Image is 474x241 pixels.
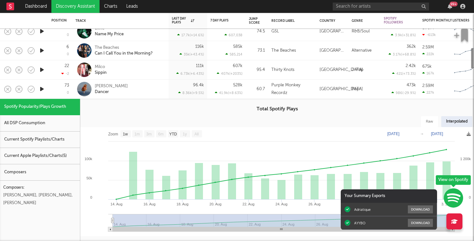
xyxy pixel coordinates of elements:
[178,91,204,95] div: 8.36k ( +9.5 % )
[169,132,177,136] text: YTD
[65,83,69,88] div: 73
[408,219,433,227] button: Download
[389,52,416,56] div: 3.17k ( +68.8 % )
[354,221,365,225] div: AYYBO
[320,66,363,74] div: [GEOGRAPHIC_DATA]
[448,4,452,9] button: 99+
[271,19,310,23] div: Record Label
[276,202,287,206] text: 24. Aug
[84,157,92,161] text: 100k
[176,72,204,76] div: 6.73k ( +6.43 % )
[194,132,198,136] text: All
[320,28,345,35] div: [GEOGRAPHIC_DATA]
[422,45,434,49] div: 2.59M
[215,91,242,95] div: 41.9k ( +8.63 % )
[320,19,342,23] div: Country
[271,66,294,74] div: Thirty Knots
[441,116,472,127] div: Interpolated
[75,19,162,23] div: Track
[422,52,434,56] div: 222k
[421,116,438,127] div: Raw
[135,132,140,136] text: 1m
[177,202,189,206] text: 18. Aug
[90,195,92,199] text: 0
[158,132,164,136] text: 6m
[422,71,434,75] div: 167k
[309,202,320,206] text: 26. Aug
[67,53,69,56] div: 0
[95,45,153,51] div: The Beaches
[66,45,69,49] div: 6
[86,176,92,180] text: 50k
[407,83,416,87] div: 473k
[233,83,242,87] div: 528k
[110,202,122,206] text: 14. Aug
[225,52,242,56] div: 585,214
[95,51,153,56] div: Can I Call You in the Morning?
[95,89,128,95] div: Dancer
[95,31,124,37] div: Name My Price
[172,17,194,24] div: Last Day Plays
[450,2,458,6] div: 99 +
[422,90,434,95] div: 227k
[341,189,437,203] div: Your Summary Exports
[352,66,364,74] div: J-Pop
[95,45,153,56] a: The BeachesCan I Call You in the Morning?
[352,19,374,23] div: Genre
[144,202,155,206] text: 16. Aug
[196,64,204,68] div: 111k
[271,47,296,55] div: The Beaches
[209,202,221,206] text: 20. Aug
[233,45,242,49] div: 585k
[407,45,416,49] div: 362k
[193,83,204,87] div: 96.4k
[95,64,107,76] a: MilcoSippin
[352,47,372,55] div: Alternative
[80,105,474,113] h3: Total Spotify Plays
[420,132,424,136] text: →
[391,91,416,95] div: 986 ( -29.9 % )
[422,84,434,88] div: 2.59M
[217,72,242,76] div: 407k ( +203 % )
[354,207,371,212] div: Adriatique
[392,72,416,76] div: 421 ( +73.3 % )
[108,132,118,136] text: Zoom
[210,19,233,22] div: 7 Day Plays
[422,19,470,22] div: Spotify Monthly Listeners
[249,17,260,25] div: Jump Score
[249,28,265,35] div: 74.5
[180,52,204,56] div: 35k ( +43.4 % )
[177,33,204,37] div: 17.7k ( +14.6 % )
[271,82,313,97] div: Purple Monkey Recordz
[436,175,471,185] div: View on Spotify
[333,3,429,11] input: Search for artists
[3,184,77,192] div: Composers:
[320,85,363,93] div: [GEOGRAPHIC_DATA]
[67,91,69,95] div: 0
[95,70,107,76] div: Sippin
[233,64,242,68] div: 607k
[67,33,69,37] div: 0
[61,72,69,76] div: -2
[271,28,279,35] div: GSL
[242,202,254,206] text: 22. Aug
[391,33,416,37] div: 3.9k ( +31.8 % )
[387,132,399,136] text: [DATE]
[384,17,406,24] div: Spotify Followers
[146,132,152,136] text: 3m
[95,83,128,89] div: [PERSON_NAME]
[352,85,359,93] div: Pop
[460,157,471,161] text: 1 200k
[95,26,124,37] a: LitheName My Price
[431,132,443,136] text: [DATE]
[422,33,436,37] div: -613k
[320,47,345,55] div: [GEOGRAPHIC_DATA]
[51,19,67,22] div: Position
[249,85,265,93] div: 60.7
[65,64,69,68] div: 22
[183,132,187,136] text: 1y
[123,132,128,136] text: 1w
[422,65,432,69] div: 675k
[224,33,242,37] div: 607,038
[249,66,265,74] div: 95.4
